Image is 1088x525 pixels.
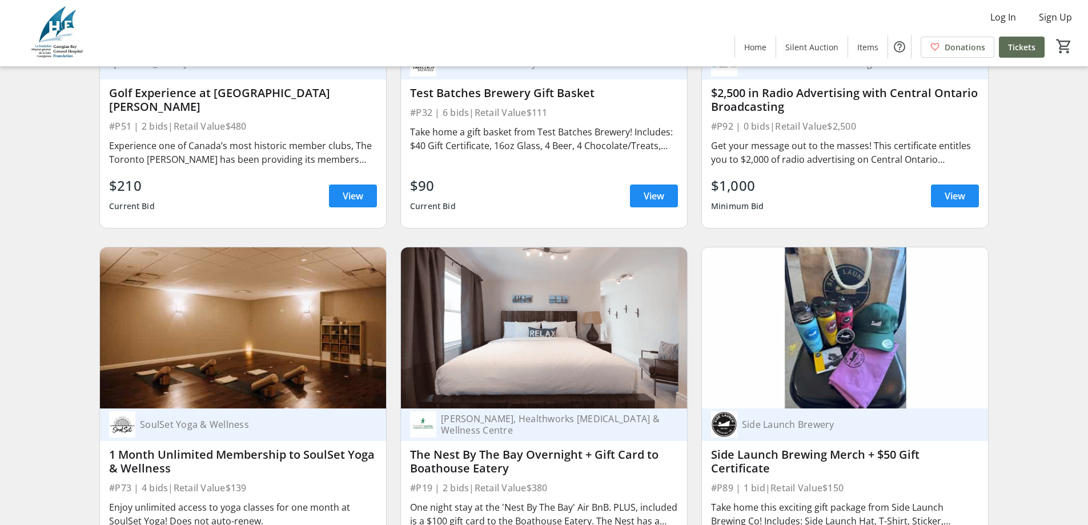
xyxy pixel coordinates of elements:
img: Side Launch Brewery [711,411,737,438]
a: View [931,185,979,207]
button: Sign Up [1030,8,1081,26]
div: Current Bid [109,196,155,217]
div: SoulSet Yoga & Wellness [135,419,363,430]
a: View [630,185,678,207]
div: Test Batches Brewery Gift Basket [410,86,678,100]
div: $1,000 [711,175,764,196]
div: Get your message out to the masses! This certificate entitles you to $2,000 of radio advertising ... [711,139,979,166]
span: View [644,189,664,203]
a: Silent Auction [776,37,848,58]
div: [PERSON_NAME], Healthworks [MEDICAL_DATA] & Wellness Centre [436,413,664,436]
img: 1 Month Unlimited Membership to SoulSet Yoga & Wellness [100,247,386,408]
span: Items [857,41,878,53]
div: Experience one of Canada’s most historic member clubs, The Toronto [PERSON_NAME] has been providi... [109,139,377,166]
span: Sign Up [1039,10,1072,24]
img: The Nest By The Bay Overnight + Gift Card to Boathouse Eatery [401,247,687,408]
span: Log In [990,10,1016,24]
span: Silent Auction [785,41,838,53]
div: #P73 | 4 bids | Retail Value $139 [109,480,377,496]
span: View [945,189,965,203]
div: #P32 | 6 bids | Retail Value $111 [410,105,678,121]
a: View [329,185,377,207]
div: #P92 | 0 bids | Retail Value $2,500 [711,118,979,134]
img: Sue Lyons, Healthworks Chiropractic & Wellness Centre [410,411,436,438]
div: Take home a gift basket from Test Batches Brewery! Includes: $40 Gift Certificate, 16oz Glass, 4 ... [410,125,678,153]
div: 1 Month Unlimited Membership to SoulSet Yoga & Wellness [109,448,377,475]
button: Log In [981,8,1025,26]
span: View [343,189,363,203]
div: #P89 | 1 bid | Retail Value $150 [711,480,979,496]
div: The Nest By The Bay Overnight + Gift Card to Boathouse Eatery [410,448,678,475]
span: Home [744,41,766,53]
span: Donations [945,41,985,53]
img: Georgian Bay General Hospital Foundation's Logo [7,5,109,62]
img: Side Launch Brewing Merch + $50 Gift Certificate [702,247,988,408]
div: #P51 | 2 bids | Retail Value $480 [109,118,377,134]
div: $90 [410,175,456,196]
div: Side Launch Brewing Merch + $50 Gift Certificate [711,448,979,475]
button: Cart [1054,36,1074,57]
a: Donations [921,37,994,58]
div: Side Launch Brewery [737,419,965,430]
span: Tickets [1008,41,1035,53]
div: #P19 | 2 bids | Retail Value $380 [410,480,678,496]
a: Tickets [999,37,1045,58]
a: Items [848,37,888,58]
div: $2,500 in Radio Advertising with Central Ontario Broadcasting [711,86,979,114]
div: $210 [109,175,155,196]
button: Help [888,35,911,58]
div: Minimum Bid [711,196,764,217]
div: Golf Experience at [GEOGRAPHIC_DATA][PERSON_NAME] [109,86,377,114]
img: SoulSet Yoga & Wellness [109,411,135,438]
a: Home [735,37,776,58]
div: Current Bid [410,196,456,217]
